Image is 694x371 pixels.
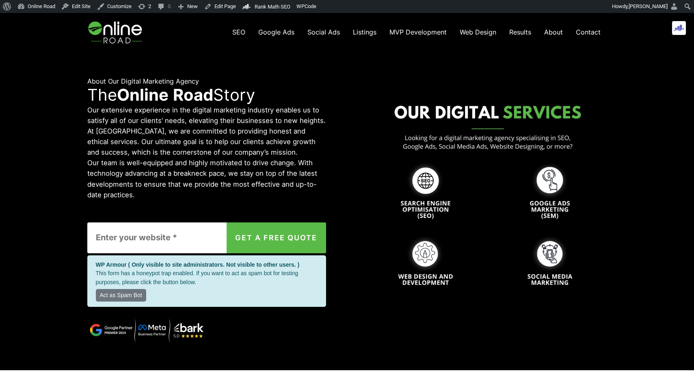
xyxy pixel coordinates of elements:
[232,28,245,36] span: SEO
[346,24,383,41] a: Listings
[96,289,146,302] span: Act as Spam Bot
[301,24,346,41] a: Social Ads
[87,157,326,200] p: Our team is well-equipped and highly motivated to drive change. With technology advancing at a br...
[629,3,668,9] span: [PERSON_NAME]
[509,28,531,36] span: Results
[453,24,503,41] a: Web Design
[569,24,607,41] a: Contact
[252,24,301,41] a: Google Ads
[383,24,453,41] a: MVP Development
[87,78,326,85] h6: About Our Digital Marketing Agency
[503,24,538,41] a: Results
[96,261,300,268] strong: WP Armour ( Only visible to site administrators. Not visible to other users. )
[87,255,326,307] div: This form has a honeypot trap enabled. If you want to act as spam bot for testing purposes, pleas...
[307,28,340,36] span: Social Ads
[389,28,447,36] span: MVP Development
[226,24,252,41] a: SEO
[117,85,169,105] strong: Online
[255,4,290,10] span: Rank Math SEO
[460,28,496,36] span: Web Design
[87,222,326,307] form: Contact form
[258,28,294,36] span: Google Ads
[87,105,326,157] p: Our extensive experience in the digital marketing industry enables us to satisfy all of our clien...
[87,13,145,52] img: Online Road
[87,85,326,105] p: The Story
[87,222,244,253] input: Enter your website *
[353,28,376,36] span: Listings
[576,28,601,36] span: Contact
[544,28,563,36] span: About
[538,24,569,41] a: About
[226,24,607,41] nav: Navigation
[227,222,326,253] button: GET A FREE QUOTE
[173,85,213,105] strong: Road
